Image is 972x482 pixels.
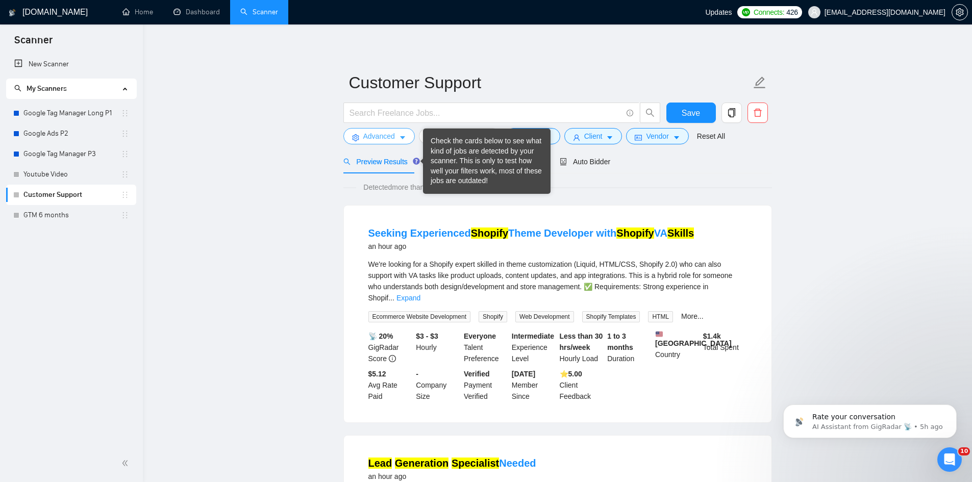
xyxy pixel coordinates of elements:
[350,107,622,119] input: Search Freelance Jobs...
[701,331,749,364] div: Total Spent
[23,103,121,123] a: Google Tag Manager Long P1
[681,312,704,320] a: More...
[6,123,136,144] li: Google Ads P2
[464,332,496,340] b: Everyone
[464,370,490,378] b: Verified
[23,164,121,185] a: Youtube Video
[748,108,767,117] span: delete
[515,311,574,322] span: Web Development
[368,370,386,378] b: $5.12
[584,131,603,142] span: Client
[952,4,968,20] button: setting
[121,130,129,138] span: holder
[753,76,766,89] span: edit
[343,128,415,144] button: settingAdvancedcaret-down
[6,164,136,185] li: Youtube Video
[352,134,359,141] span: setting
[366,368,414,402] div: Avg Rate Paid
[412,157,421,166] div: Tooltip anchor
[366,331,414,364] div: GigRadar Score
[14,54,128,74] a: New Scanner
[582,311,640,322] span: Shopify Templates
[368,458,536,469] a: Lead Generation SpecialistNeeded
[414,368,462,402] div: Company Size
[6,205,136,225] li: GTM 6 months
[705,8,732,16] span: Updates
[666,103,716,123] button: Save
[121,109,129,117] span: holder
[23,185,121,205] a: Customer Support
[368,227,694,239] a: Seeking ExperiencedShopifyTheme Developer withShopifyVASkills
[343,158,351,165] span: search
[462,331,510,364] div: Talent Preference
[510,368,558,402] div: Member Since
[389,355,396,362] span: info-circle
[343,158,417,166] span: Preview Results
[471,227,508,239] mark: Shopify
[395,458,449,469] mark: Generation
[721,103,742,123] button: copy
[122,8,153,16] a: homeHome
[368,240,694,252] div: an hour ago
[6,144,136,164] li: Google Tag Manager P3
[682,107,700,119] span: Save
[558,368,606,402] div: Client Feedback
[14,85,21,92] span: search
[722,108,741,117] span: copy
[368,458,392,469] mark: Lead
[560,158,567,165] span: robot
[240,8,278,16] a: searchScanner
[560,158,610,166] span: Auto Bidder
[607,332,633,351] b: 1 to 3 months
[640,108,660,117] span: search
[510,331,558,364] div: Experience Level
[648,311,673,322] span: HTML
[564,128,622,144] button: userClientcaret-down
[6,185,136,205] li: Customer Support
[419,128,501,144] button: barsJob Categorycaret-down
[560,332,603,351] b: Less than 30 hrs/week
[396,294,420,302] a: Expand
[742,8,750,16] img: upwork-logo.png
[349,70,751,95] input: Scanner name...
[635,134,642,141] span: idcard
[452,458,499,469] mark: Specialist
[512,332,554,340] b: Intermediate
[656,331,663,338] img: 🇺🇸
[356,182,521,193] span: Detected more than 10000 results (1.06 seconds)
[512,370,535,378] b: [DATE]
[121,150,129,158] span: holder
[121,170,129,179] span: holder
[363,131,395,142] span: Advanced
[697,131,725,142] a: Reset All
[431,136,543,186] div: Check the cards below to see what kind of jobs are detected by your scanner. This is only to test...
[786,7,797,18] span: 426
[414,331,462,364] div: Hourly
[368,311,471,322] span: Ecommerce Website Development
[388,294,394,302] span: ...
[368,260,733,302] span: We're looking for a Shopify expert skilled in theme customization (Liquid, HTML/CSS, Shopify 2.0)...
[368,259,747,303] div: We're looking for a Shopify expert skilled in theme customization (Liquid, HTML/CSS, Shopify 2.0)...
[673,134,680,141] span: caret-down
[952,8,968,16] a: setting
[399,134,406,141] span: caret-down
[811,9,818,16] span: user
[6,103,136,123] li: Google Tag Manager Long P1
[626,128,688,144] button: idcardVendorcaret-down
[937,447,962,472] iframe: Intercom live chat
[23,123,121,144] a: Google Ads P2
[754,7,784,18] span: Connects:
[416,370,418,378] b: -
[703,332,721,340] b: $ 1.4k
[616,227,654,239] mark: Shopify
[6,54,136,74] li: New Scanner
[27,84,67,93] span: My Scanners
[121,458,132,468] span: double-left
[121,211,129,219] span: holder
[573,134,580,141] span: user
[23,205,121,225] a: GTM 6 months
